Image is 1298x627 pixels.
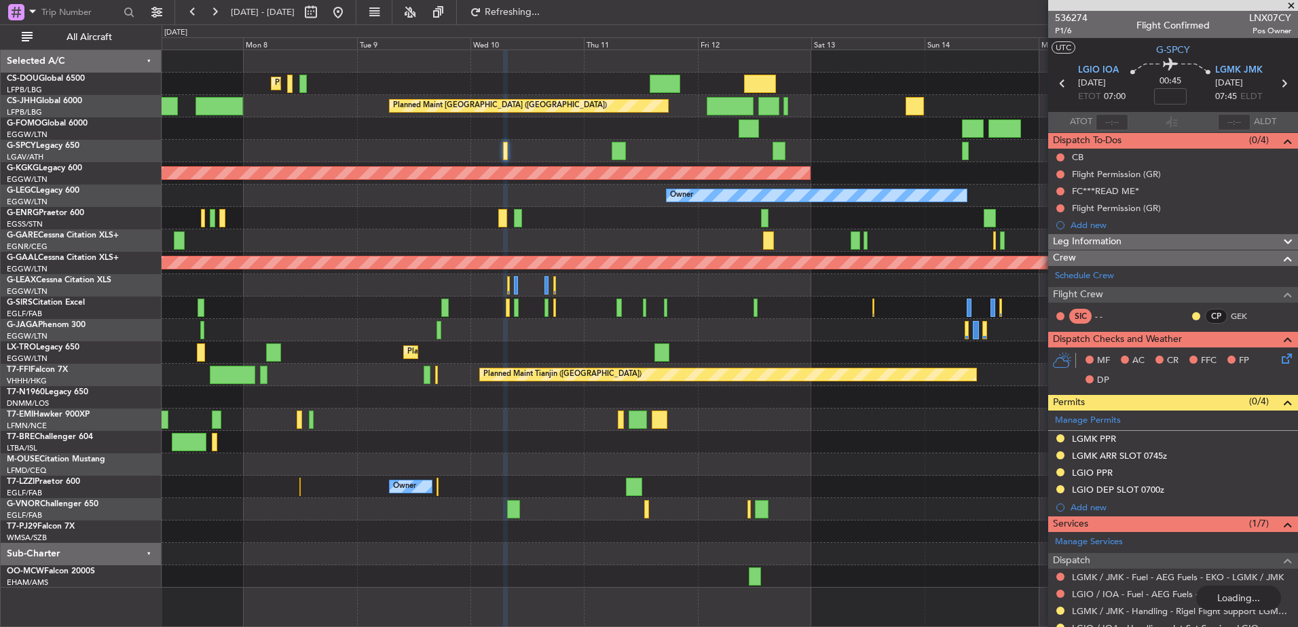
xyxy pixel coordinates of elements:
span: T7-N1960 [7,388,45,396]
span: Dispatch To-Dos [1053,133,1121,149]
a: G-GARECessna Citation XLS+ [7,231,119,240]
div: Tue 9 [357,37,470,50]
a: WMSA/SZB [7,533,47,543]
div: Planned Maint [GEOGRAPHIC_DATA] ([GEOGRAPHIC_DATA]) [275,73,489,94]
div: Sat 13 [811,37,925,50]
a: LTBA/ISL [7,443,37,453]
div: Flight Permission (GR) [1072,168,1161,180]
div: Add new [1071,501,1291,513]
div: Owner [393,476,416,497]
a: EGGW/LTN [7,174,48,185]
span: G-SIRS [7,299,33,307]
a: T7-EMIHawker 900XP [7,411,90,419]
span: [DATE] - [DATE] [231,6,295,18]
span: Flight Crew [1053,287,1103,303]
button: UTC [1052,41,1075,54]
span: G-KGKG [7,164,39,172]
div: Flight Confirmed [1136,18,1210,33]
div: [DATE] [164,27,187,39]
span: G-ENRG [7,209,39,217]
a: G-ENRGPraetor 600 [7,209,84,217]
a: G-LEGCLegacy 600 [7,187,79,195]
a: EGNR/CEG [7,242,48,252]
span: AC [1132,354,1145,368]
a: CS-DOUGlobal 6500 [7,75,85,83]
a: LGAV/ATH [7,152,43,162]
span: G-FOMO [7,119,41,128]
a: EGLF/FAB [7,510,42,520]
span: Pos Owner [1249,25,1291,37]
div: Planned Maint [GEOGRAPHIC_DATA] ([GEOGRAPHIC_DATA]) [393,96,607,116]
div: Flight Permission (GR) [1072,202,1161,214]
div: LGIO DEP SLOT 0700z [1072,484,1164,495]
span: (0/4) [1249,133,1269,147]
a: GEK [1231,310,1261,322]
div: Mon 15 [1039,37,1152,50]
a: T7-N1960Legacy 650 [7,388,88,396]
span: ELDT [1240,90,1262,104]
span: CR [1167,354,1179,368]
a: EHAM/AMS [7,577,48,588]
a: EGGW/LTN [7,331,48,341]
a: EGGW/LTN [7,286,48,297]
span: FFC [1201,354,1217,368]
a: G-KGKGLegacy 600 [7,164,82,172]
span: G-GAAL [7,254,38,262]
div: Owner [670,185,693,206]
span: ETOT [1078,90,1100,104]
a: EGGW/LTN [7,264,48,274]
div: Wed 10 [470,37,584,50]
span: [DATE] [1078,77,1106,90]
input: --:-- [1096,114,1128,130]
a: OO-MCWFalcon 2000S [7,567,95,575]
span: CS-DOU [7,75,39,83]
div: Add new [1071,219,1291,231]
a: LFMN/NCE [7,421,47,431]
span: LGIO IOA [1078,64,1119,77]
a: LFPB/LBG [7,107,42,117]
a: Manage Permits [1055,414,1121,427]
span: T7-PJ29 [7,522,37,531]
span: (1/7) [1249,516,1269,531]
span: OO-MCW [7,567,44,575]
span: Leg Information [1053,234,1121,250]
span: MF [1097,354,1110,368]
a: LGMK / JMK - Handling - Rigel Flight Support LGMK/JMK [1072,605,1291,617]
div: CB [1072,151,1083,163]
div: SIC [1069,309,1092,324]
a: Manage Services [1055,535,1123,549]
div: CP [1205,309,1227,324]
span: Dispatch Checks and Weather [1053,332,1182,347]
a: VHHH/HKG [7,376,47,386]
span: CS-JHH [7,97,36,105]
div: LGIO PPR [1072,467,1113,478]
a: EGGW/LTN [7,354,48,364]
a: LGIO / IOA - Fuel - AEG Fuels - EKO - LGIO / IOA [1072,588,1274,600]
a: LFPB/LBG [7,85,42,95]
span: All Aircraft [35,33,143,42]
a: LGMK / JMK - Fuel - AEG Fuels - EKO - LGMK / JMK [1072,571,1284,583]
a: LX-TROLegacy 650 [7,343,79,351]
div: LGMK PPR [1072,433,1116,444]
span: T7-FFI [7,366,31,374]
div: LGMK ARR SLOT 0745z [1072,450,1167,461]
div: - - [1095,310,1126,322]
span: LNX07CY [1249,11,1291,25]
a: G-GAALCessna Citation XLS+ [7,254,119,262]
div: Loading... [1196,586,1281,610]
span: ALDT [1254,115,1276,129]
a: T7-PJ29Falcon 7X [7,522,75,531]
span: G-JAGA [7,321,38,329]
span: [DATE] [1215,77,1243,90]
span: T7-BRE [7,433,35,441]
a: EGGW/LTN [7,197,48,207]
a: T7-LZZIPraetor 600 [7,478,80,486]
a: M-OUSECitation Mustang [7,455,105,463]
a: T7-FFIFalcon 7X [7,366,68,374]
span: P1/6 [1055,25,1088,37]
span: Refreshing... [484,7,541,17]
a: G-SPCYLegacy 650 [7,142,79,150]
span: 00:45 [1160,75,1181,88]
input: Trip Number [41,2,119,22]
span: T7-LZZI [7,478,35,486]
